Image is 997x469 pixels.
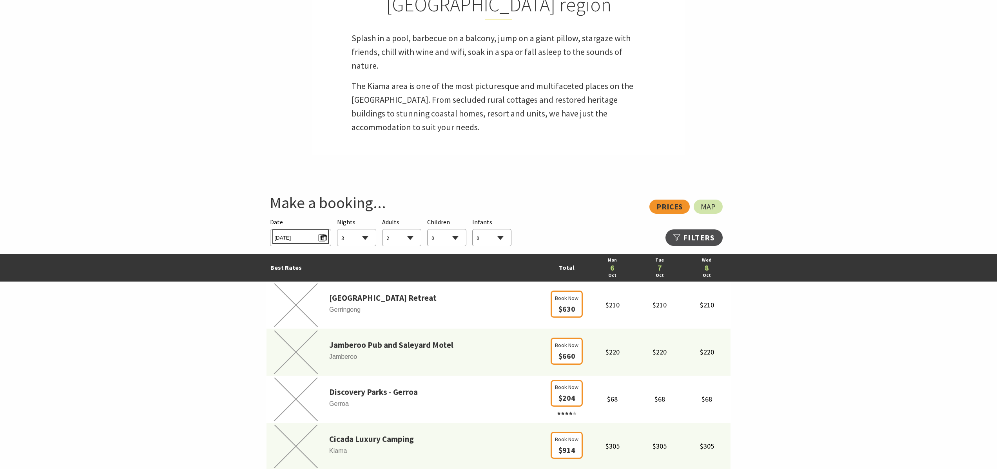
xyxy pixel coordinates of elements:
[352,79,645,135] p: The Kiama area is one of the most picturesque and multifaceted places on the [GEOGRAPHIC_DATA]. F...
[555,435,578,444] span: Book Now
[694,200,723,214] a: Map
[700,347,714,356] span: $220
[266,352,545,362] span: Jamberoo
[329,291,437,305] a: [GEOGRAPHIC_DATA] Retreat
[700,300,714,309] span: $210
[593,256,632,264] a: Mon
[427,218,450,226] span: Children
[605,300,620,309] span: $210
[551,305,583,313] a: Book Now $630
[654,394,665,404] span: $68
[266,254,545,282] td: Best Rates
[558,351,575,361] span: $660
[270,218,283,226] span: Date
[653,300,667,309] span: $210
[382,218,399,226] span: Adults
[472,218,492,226] span: Infants
[551,353,583,360] a: Book Now $660
[640,256,680,264] a: Tue
[640,264,680,272] a: 7
[352,31,645,73] p: Splash in a pool, barbecue on a balcony, jump on a giant pillow, stargaze with friends, chill wit...
[701,204,716,210] span: Map
[555,341,578,349] span: Book Now
[605,442,620,451] span: $305
[593,272,632,279] a: Oct
[329,385,418,399] a: Discovery Parks - Gerroa
[687,272,727,279] a: Oct
[640,272,680,279] a: Oct
[605,347,620,356] span: $220
[653,347,667,356] span: $220
[702,394,712,404] span: $68
[653,442,667,451] span: $305
[687,256,727,264] a: Wed
[266,399,545,409] span: Gerroa
[545,254,589,282] td: Total
[687,264,727,272] a: 8
[558,393,575,403] span: $204
[555,294,578,302] span: Book Now
[266,305,545,315] span: Gerringong
[551,447,583,454] a: Book Now $914
[266,425,325,468] img: unloaded-img.png
[551,394,583,417] a: Book Now $204
[266,446,545,456] span: Kiama
[266,378,325,421] img: unloaded-img.png
[337,217,376,247] div: Choose a number of nights
[329,338,453,352] a: Jamberoo Pub and Saleyard Motel
[700,442,714,451] span: $305
[337,217,355,227] span: Nights
[593,264,632,272] a: 6
[558,445,575,455] span: $914
[266,284,325,327] img: unloaded-img.png
[270,217,331,247] div: Please choose your desired arrival date
[274,231,326,242] span: [DATE]
[329,433,414,446] a: Cicada Luxury Camping
[555,383,578,391] span: Book Now
[607,394,618,404] span: $68
[266,331,325,374] img: unloaded-img.png
[558,304,575,314] span: $630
